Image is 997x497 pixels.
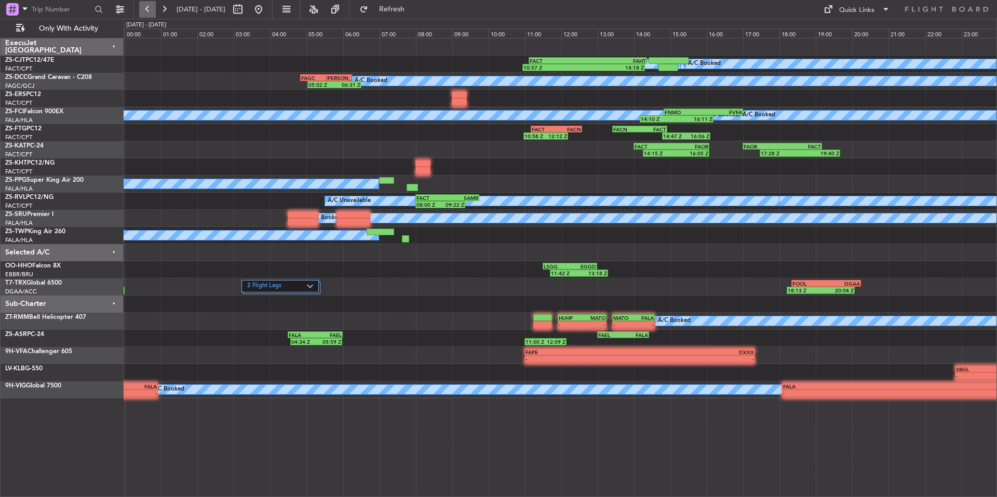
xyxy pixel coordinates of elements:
a: ZS-DCCGrand Caravan - C208 [5,74,92,80]
span: ZS-FCI [5,109,24,115]
div: 06:00 [343,29,380,38]
a: ZS-FCIFalcon 900EX [5,109,63,115]
div: 10:58 Z [524,133,546,139]
a: LV-KLBG-550 [5,366,43,372]
div: 08:00 Z [416,202,440,208]
span: ZS-PPG [5,177,26,183]
a: FACT/CPT [5,168,32,176]
div: FACT [530,58,588,64]
div: 21:00 [888,29,925,38]
div: FAHT [588,58,646,64]
div: 11:00 Z [526,339,546,345]
div: 20:00 [852,29,888,38]
div: 15:00 [670,29,707,38]
div: 14:47 Z [663,133,686,139]
div: FVFA [704,109,742,115]
div: 17:00 [743,29,779,38]
div: - [613,321,634,328]
button: Refresh [355,1,417,18]
div: FALA [634,315,654,321]
div: A/C Booked [309,210,342,226]
a: FACT/CPT [5,65,32,73]
span: 9H-VIG [5,383,26,389]
div: A/C Booked [683,56,716,72]
div: 16:00 [707,29,743,38]
div: 19:00 [816,29,852,38]
div: FAOR [671,143,708,150]
div: A/C Booked [743,108,775,123]
div: FACT [640,126,666,132]
div: - [559,321,582,328]
div: 05:59 Z [316,339,341,345]
div: 02:00 [197,29,234,38]
span: [DATE] - [DATE] [177,5,225,14]
a: ZS-FTGPC12 [5,126,42,132]
div: 18:00 [779,29,816,38]
div: 18:13 Z [788,287,820,293]
a: FAGC/GCJ [5,82,34,90]
div: A/C Booked [355,73,387,89]
div: 07:00 [380,29,416,38]
div: 08:00 [416,29,452,38]
div: EGGD [570,263,597,270]
div: FNMO [665,109,703,115]
span: ZS-ASR [5,331,27,338]
span: LV-KLB [5,366,25,372]
div: FAEL [315,332,342,338]
div: FALA [783,383,952,389]
div: 16:06 Z [686,133,709,139]
div: MATO [613,315,634,321]
div: 04:34 Z [291,339,316,345]
a: FACT/CPT [5,133,32,141]
a: OO-HHOFalcon 8X [5,263,61,269]
div: FACT [782,143,820,150]
input: Trip Number [32,2,91,17]
div: 13:00 [598,29,634,38]
a: ZS-ASRPC-24 [5,331,44,338]
div: FOOL [792,280,826,287]
div: 09:22 Z [440,202,464,208]
div: MATO [582,315,605,321]
div: 13:18 Z [579,270,607,276]
span: Only With Activity [27,25,110,32]
div: FALA [289,332,315,338]
img: arrow-gray.svg [307,284,313,288]
div: - [582,321,605,328]
div: 16:05 Z [676,150,708,156]
div: FACT [416,195,448,201]
div: 12:12 Z [546,133,567,139]
div: 17:28 Z [761,150,800,156]
div: HUHP [559,315,582,321]
div: Quick Links [839,5,874,16]
a: ZT-RMMBell Helicopter 407 [5,314,86,320]
a: ZS-CJTPC12/47E [5,57,54,63]
div: - [783,390,952,396]
div: 10:00 [489,29,525,38]
div: 14:00 [634,29,670,38]
div: FALA [623,332,648,338]
div: [PERSON_NAME] [326,75,351,81]
a: FALA/HLA [5,185,33,193]
a: EBBR/BRU [5,271,33,278]
a: 9H-VIGGlobal 7500 [5,383,61,389]
a: ZS-PPGSuper King Air 200 [5,177,84,183]
div: 05:02 Z [308,82,334,88]
div: 03:00 [234,29,270,38]
span: Refresh [370,6,414,13]
div: 11:42 Z [551,270,579,276]
div: 16:11 Z [677,116,712,122]
div: [DATE] - [DATE] [126,21,166,30]
div: 19:40 Z [800,150,839,156]
div: A/C Booked [658,313,691,329]
div: 01:00 [161,29,197,38]
div: 12:09 Z [545,339,565,345]
a: 9H-VFAChallenger 605 [5,348,72,355]
div: 14:10 Z [641,116,677,122]
div: DGAA [826,280,860,287]
div: SAMR [447,195,478,201]
div: DXXX [640,349,754,355]
div: 06:31 Z [334,82,360,88]
div: 22:00 [925,29,962,38]
a: DGAA/ACC [5,288,37,295]
div: A/C Booked [706,108,739,123]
